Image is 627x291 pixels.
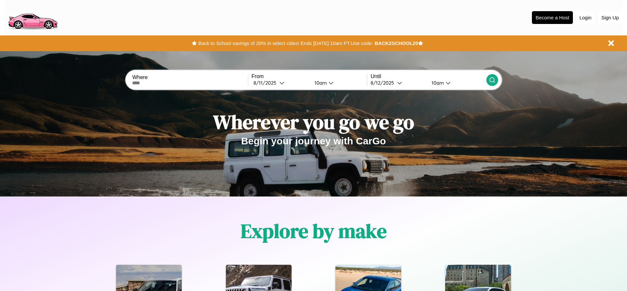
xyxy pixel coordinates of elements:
div: 8 / 12 / 2025 [371,80,397,86]
b: BACK2SCHOOL20 [374,40,418,46]
button: Sign Up [598,11,622,24]
img: logo [5,3,60,31]
button: 8/11/2025 [252,79,309,86]
button: Login [576,11,595,24]
button: Back to School savings of 20% in select cities! Ends [DATE] 10am PT.Use code: [197,39,374,48]
h1: Explore by make [241,218,387,244]
button: 10am [426,79,486,86]
div: 10am [428,80,446,86]
label: From [252,73,367,79]
div: 8 / 11 / 2025 [253,80,279,86]
label: Where [132,74,248,80]
label: Until [371,73,486,79]
button: 10am [309,79,367,86]
div: 10am [311,80,329,86]
button: Become a Host [532,11,573,24]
